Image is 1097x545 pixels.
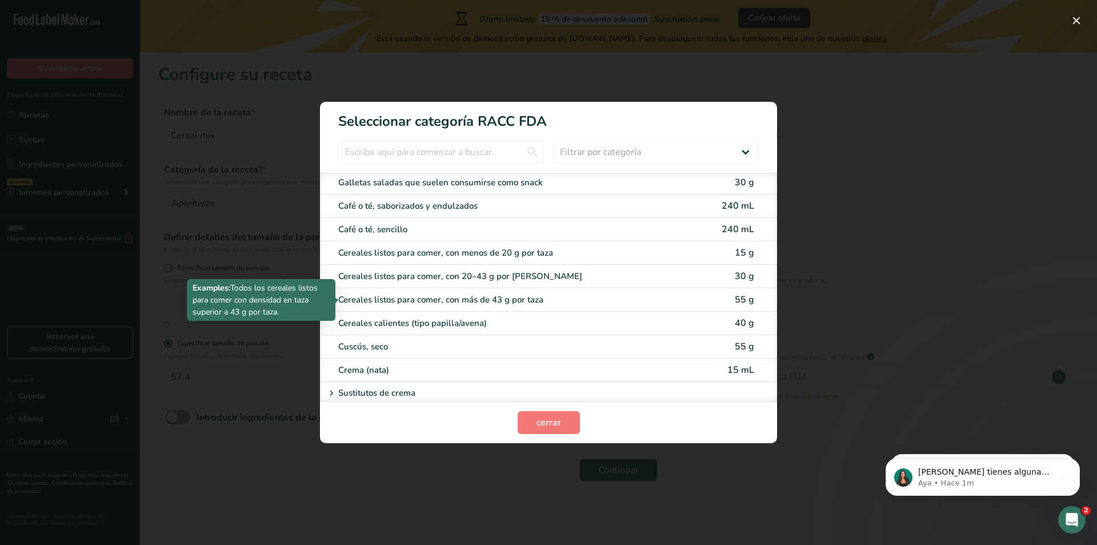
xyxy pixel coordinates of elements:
[338,223,663,236] div: Café o té, sencillo
[338,141,544,164] input: Escribe aquí para comenzar a buscar..
[320,102,777,132] h1: Seleccionar categoría RACC FDA
[722,200,754,212] span: 240 mL
[338,364,663,377] div: Crema (nata)
[735,340,754,353] span: 55 g
[735,176,754,189] span: 30 g
[518,411,580,434] button: cerrar
[1058,506,1086,534] iframe: Intercom live chat
[338,200,663,213] div: Café o té, saborizados y endulzados
[338,317,663,330] div: Cereales calientes (tipo papilla/avena)
[1082,506,1091,515] span: 2
[338,340,663,353] div: Cuscús, seco
[735,270,754,283] span: 30 g
[735,246,754,259] span: 15 g
[537,416,561,429] span: cerrar
[735,317,754,329] span: 40 g
[193,283,230,293] b: Examples:
[722,223,754,236] span: 240 mL
[338,293,663,307] div: Cereales listos para comer, con más de 43 g por taza
[868,434,1097,514] iframe: Intercom notifications mensaje
[338,270,663,283] div: Cereales listos para comer, con 20–43 g por [PERSON_NAME]
[727,364,754,376] span: 15 mL
[338,387,415,400] p: Sustitutos de crema
[338,246,663,260] div: Cereales listos para comer, con menos de 20 g por taza
[735,293,754,306] span: 55 g
[193,282,330,318] p: Todos los cereales listos para comer con densidad en taza superior a 43 g por taza.
[338,176,663,189] div: Galletas saladas que suelen consumirse como snack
